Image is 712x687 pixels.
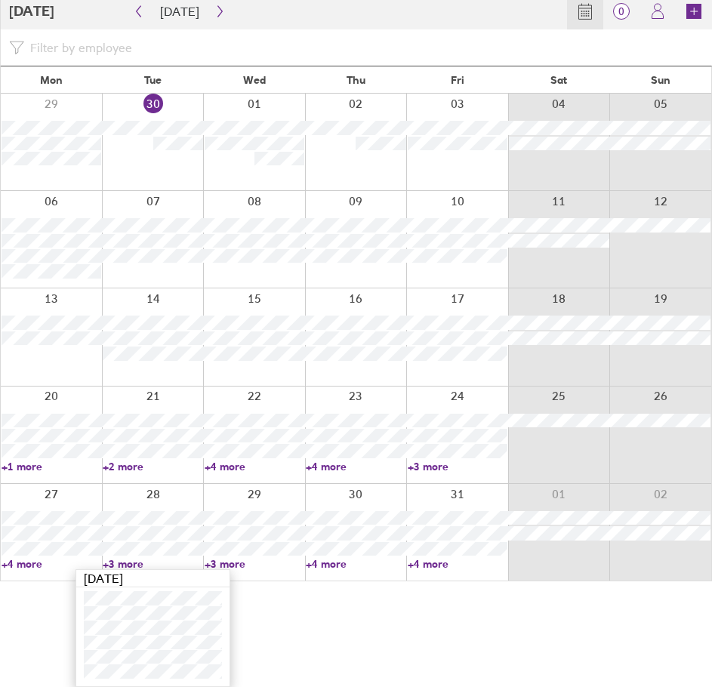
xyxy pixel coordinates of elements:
a: +4 more [408,557,507,571]
span: Wed [243,74,266,86]
input: Filter by employee [24,34,703,61]
a: +3 more [205,557,304,571]
span: 0 [603,5,640,17]
span: Fri [451,74,464,86]
a: +1 more [2,460,101,473]
span: Sat [550,74,567,86]
a: +4 more [306,460,405,473]
a: +4 more [2,557,101,571]
span: Mon [40,74,63,86]
a: +3 more [103,557,202,571]
div: [DATE] [76,570,230,587]
a: +4 more [205,460,304,473]
span: Tue [144,74,162,86]
span: Sun [651,74,670,86]
a: +4 more [306,557,405,571]
a: +2 more [103,460,202,473]
a: +3 more [408,460,507,473]
span: Thu [347,74,365,86]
